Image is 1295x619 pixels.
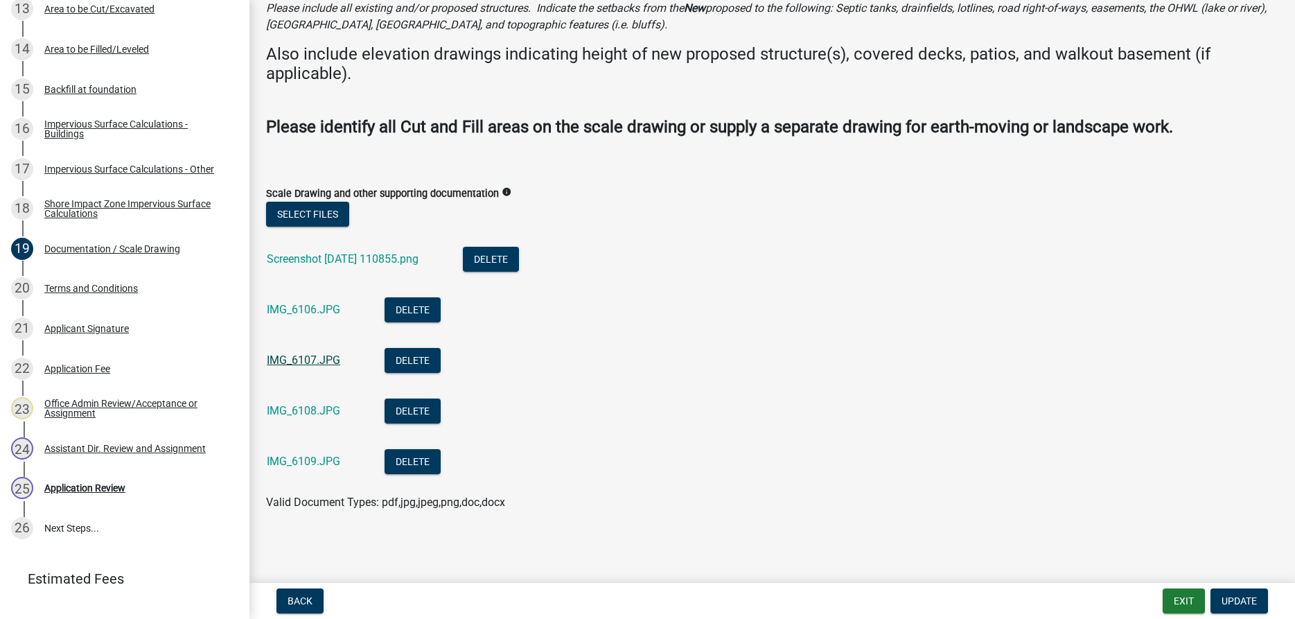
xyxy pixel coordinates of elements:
span: Valid Document Types: pdf,jpg,jpeg,png,doc,docx [266,496,505,509]
div: Impervious Surface Calculations - Other [44,164,214,174]
span: Update [1222,595,1257,607]
a: IMG_6106.JPG [267,303,340,316]
i: info [502,187,511,197]
div: 14 [11,38,33,60]
div: 25 [11,477,33,499]
button: Delete [385,449,441,474]
div: Application Fee [44,364,110,374]
label: Scale Drawing and other supporting documentation [266,189,499,199]
wm-modal-confirm: Delete Document [385,355,441,368]
wm-modal-confirm: Delete Document [385,304,441,317]
strong: Please identify all Cut and Fill areas on the scale drawing or supply a separate drawing for eart... [266,117,1173,137]
strong: New [684,1,705,15]
a: IMG_6108.JPG [267,404,340,417]
div: 19 [11,238,33,260]
div: 15 [11,78,33,101]
button: Delete [385,399,441,424]
div: Shore Impact Zone Impervious Surface Calculations [44,199,227,218]
div: 22 [11,358,33,380]
button: Select files [266,202,349,227]
div: Application Review [44,483,125,493]
div: Assistant Dir. Review and Assignment [44,444,206,453]
div: 18 [11,198,33,220]
div: Office Admin Review/Acceptance or Assignment [44,399,227,418]
div: Documentation / Scale Drawing [44,244,180,254]
button: Delete [463,247,519,272]
div: 23 [11,397,33,419]
h4: Also include elevation drawings indicating height of new proposed structure(s), covered decks, pa... [266,44,1278,85]
div: 24 [11,437,33,460]
button: Back [276,589,324,613]
button: Delete [385,348,441,373]
div: Area to be Cut/Excavated [44,4,155,14]
div: 16 [11,118,33,140]
div: Applicant Signature [44,324,129,333]
wm-modal-confirm: Delete Document [463,254,519,267]
button: Exit [1163,589,1205,613]
a: Estimated Fees [11,565,227,593]
a: IMG_6107.JPG [267,354,340,367]
div: 21 [11,317,33,340]
div: 20 [11,277,33,299]
a: Screenshot [DATE] 110855.png [267,252,419,265]
button: Delete [385,297,441,322]
div: Area to be Filled/Leveled [44,44,149,54]
div: 26 [11,517,33,539]
button: Update [1210,589,1268,613]
div: 17 [11,158,33,180]
wm-modal-confirm: Delete Document [385,406,441,419]
div: Impervious Surface Calculations - Buildings [44,119,227,139]
div: Terms and Conditions [44,284,138,293]
i: Please include all existing and/or proposed structures. Indicate the setbacks from the proposed t... [266,1,1267,31]
wm-modal-confirm: Delete Document [385,456,441,469]
span: Back [288,595,312,607]
a: IMG_6109.JPG [267,455,340,468]
div: Backfill at foundation [44,85,136,94]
